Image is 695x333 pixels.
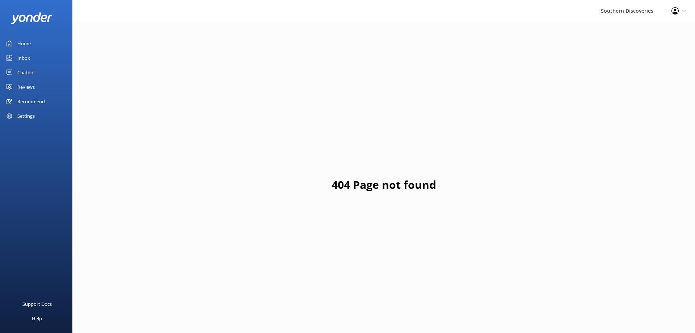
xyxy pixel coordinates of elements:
div: Help [32,311,42,326]
div: Reviews [17,80,35,94]
div: Chatbot [17,65,35,80]
h1: 404 Page not found [332,176,436,193]
div: Home [17,36,31,51]
div: Support Docs [22,297,52,311]
div: Recommend [17,94,45,109]
img: yonder-white-logo.png [11,12,52,24]
div: Inbox [17,51,30,65]
div: Settings [17,109,35,123]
